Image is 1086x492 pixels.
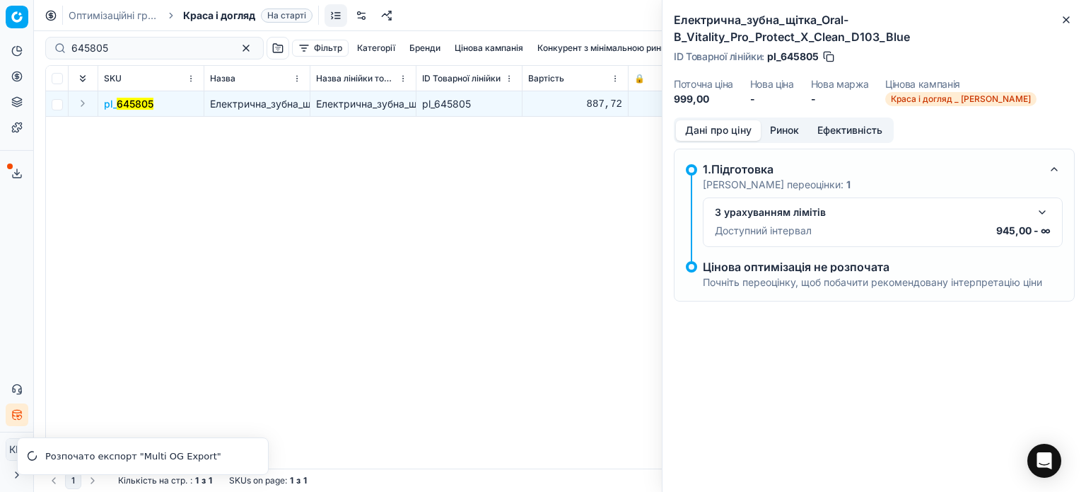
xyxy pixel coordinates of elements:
[74,70,91,87] button: Expand all
[118,475,212,486] div: :
[674,79,733,89] dt: Поточна ціна
[703,178,851,192] p: [PERSON_NAME] переоцінки:
[703,161,1040,178] div: 1.Підготовка
[195,475,199,486] strong: 1
[292,40,349,57] button: Фільтр
[296,475,300,486] strong: з
[6,439,28,460] span: КM
[183,8,255,23] span: Краса і догляд
[634,73,645,84] span: 🔒
[6,438,28,461] button: КM
[674,92,733,106] dd: 999,00
[290,475,293,486] strong: 1
[528,73,564,84] span: Вартість
[202,475,206,486] strong: з
[676,120,761,141] button: Дані про ціну
[715,224,812,238] p: Доступний інтервал
[104,97,153,111] button: pl_645805
[71,41,226,55] input: Пошук по SKU або назві
[715,205,1028,219] div: З урахуванням лімітів
[761,120,808,141] button: Ринок
[846,178,851,190] strong: 1
[45,472,101,489] nav: pagination
[767,50,819,64] span: pl_645805
[69,8,159,23] a: Оптимізаційні групи
[404,40,446,57] button: Бренди
[84,472,101,489] button: Go to next page
[532,40,720,57] button: Конкурент з мінімальною ринковою ціною
[45,472,62,489] button: Go to previous page
[422,73,501,84] span: ID Товарної лінійки
[422,97,516,111] div: pl_645805
[750,79,794,89] dt: Нова ціна
[528,97,622,111] div: 887,72
[69,8,313,23] nav: breadcrumb
[316,73,396,84] span: Назва лінійки товарів
[303,475,307,486] strong: 1
[703,261,1042,273] p: Цінова оптимізація не розпочата
[183,8,313,23] span: Краса і доглядНа старті
[210,73,235,84] span: Назва
[674,52,764,62] span: ID Товарної лінійки :
[104,97,153,111] span: pl_
[74,95,91,112] button: Expand
[65,472,81,489] button: 1
[996,224,1051,238] p: 945,00 - ∞
[750,92,794,106] dd: -
[885,79,1037,89] dt: Цінова кампанія
[118,475,187,486] span: Кількість на стр.
[210,98,549,110] span: Електрична_зубна_щітка_Оral-B_Vitality_Pro_Protect_X_Clean_D103_Blue
[45,450,251,464] div: Розпочато експорт "Multi OG Export"
[808,120,892,141] button: Ефективність
[674,11,1075,45] h2: Електрична_зубна_щітка_Оral-B_Vitality_Pro_Protect_X_Clean_D103_Blue
[209,475,212,486] strong: 1
[449,40,529,57] button: Цінова кампанія
[104,73,122,84] span: SKU
[316,97,410,111] div: Електрична_зубна_щітка_Оral-B_Vitality_Pro_Protect_X_Clean_D103_Blue
[117,98,153,110] mark: 645805
[229,475,287,486] span: SKUs on page :
[811,92,869,106] dd: -
[1027,444,1061,478] div: Open Intercom Messenger
[703,275,1042,290] p: Почніть переоцінку, щоб побачити рекомендовану інтерпретацію ціни
[811,79,869,89] dt: Нова маржа
[885,92,1037,106] span: Краса і догляд _ [PERSON_NAME]
[351,40,401,57] button: Категорії
[261,8,313,23] span: На старті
